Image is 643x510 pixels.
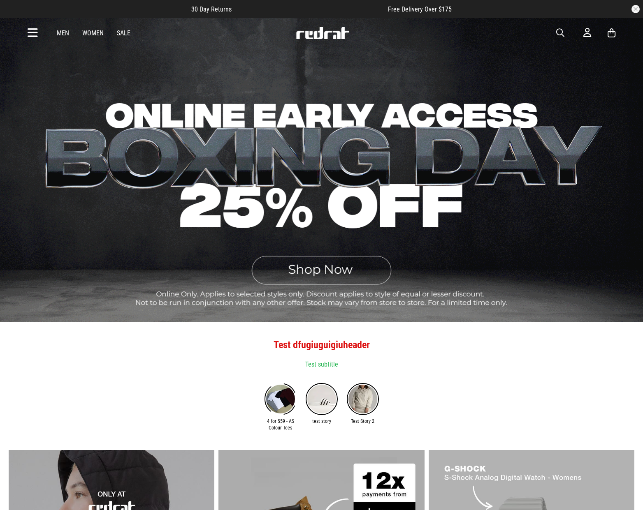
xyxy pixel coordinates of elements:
div: 4 for $59 - AS Colour Tees [266,418,295,432]
iframe: Customer reviews powered by Trustpilot [248,5,371,13]
div: Test Story 2 [348,418,377,425]
p: Test subtitle [13,360,630,369]
span: Free Delivery Over $175 [388,5,452,13]
h2: Test dfugiuguigiuheader [13,337,630,353]
div: test story [307,418,336,425]
a: Men [57,29,69,37]
img: Redrat logo [295,27,350,39]
span: 30 Day Returns [191,5,232,13]
a: Sale [117,29,130,37]
a: Women [82,29,104,37]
